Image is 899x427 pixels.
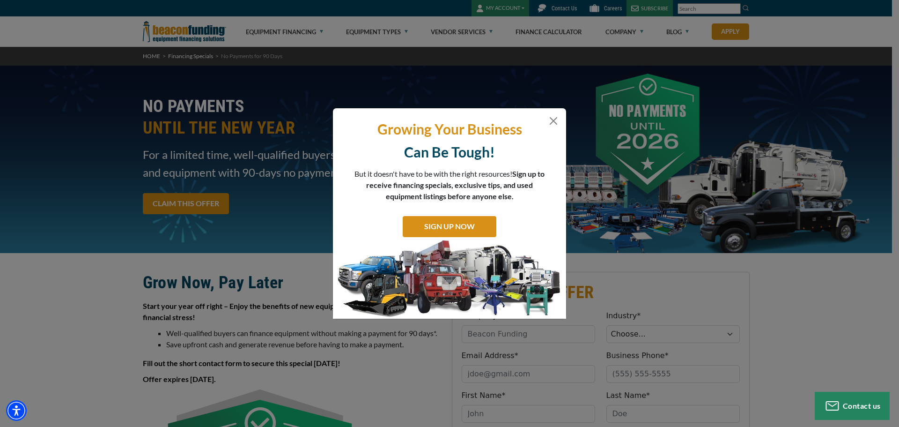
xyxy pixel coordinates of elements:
[340,120,559,138] p: Growing Your Business
[340,143,559,161] p: Can Be Tough!
[403,216,496,237] a: SIGN UP NOW
[815,392,890,420] button: Contact us
[843,401,881,410] span: Contact us
[548,115,559,127] button: Close
[366,169,545,201] span: Sign up to receive financing specials, exclusive tips, and used equipment listings before anyone ...
[354,168,545,202] p: But it doesn't have to be with the right resources!
[333,240,566,319] img: SIGN UP NOW
[6,400,27,421] div: Accessibility Menu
